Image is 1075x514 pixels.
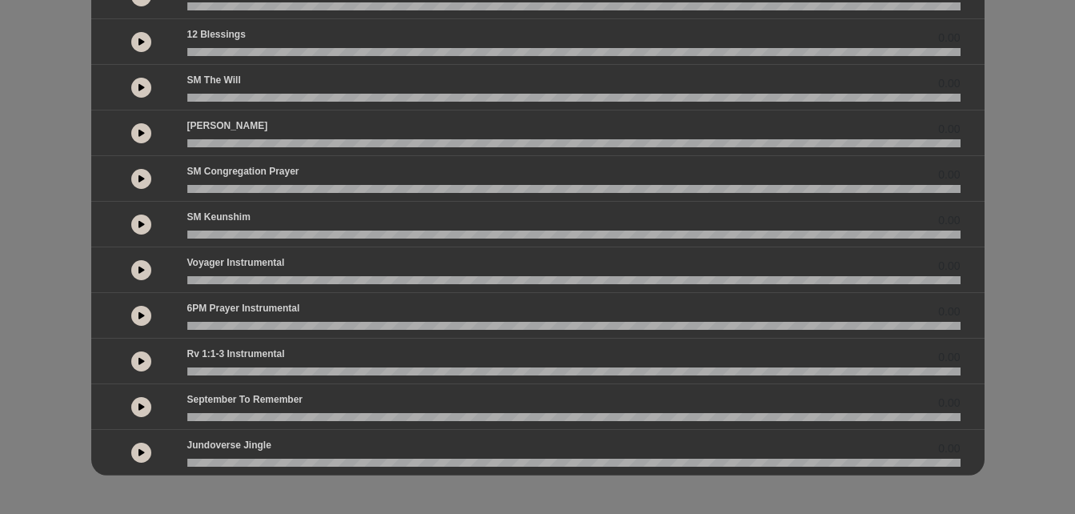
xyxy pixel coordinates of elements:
[938,349,960,366] span: 0.00
[187,210,251,224] p: SM Keunshim
[187,301,300,315] p: 6PM Prayer Instrumental
[938,30,960,46] span: 0.00
[187,347,285,361] p: Rv 1:1-3 Instrumental
[187,255,285,270] p: Voyager Instrumental
[938,258,960,275] span: 0.00
[187,118,268,133] p: [PERSON_NAME]
[938,167,960,183] span: 0.00
[187,164,299,179] p: SM Congregation Prayer
[938,75,960,92] span: 0.00
[938,212,960,229] span: 0.00
[187,438,271,452] p: Jundoverse Jingle
[938,395,960,412] span: 0.00
[187,73,241,87] p: SM The Will
[938,121,960,138] span: 0.00
[938,303,960,320] span: 0.00
[187,27,246,42] p: 12 Blessings
[187,392,303,407] p: September to Remember
[938,440,960,457] span: 0.00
